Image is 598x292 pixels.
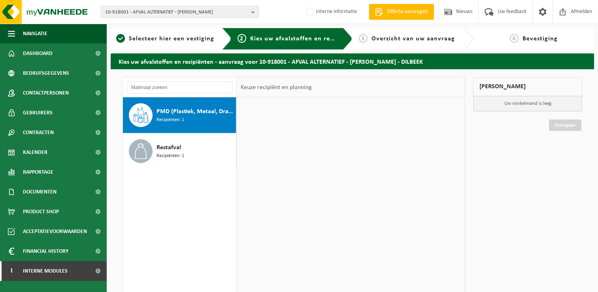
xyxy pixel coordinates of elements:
[305,6,357,18] label: Interne informatie
[359,34,368,43] span: 3
[23,103,53,123] span: Gebruikers
[23,261,68,281] span: Interne modules
[123,97,236,133] button: PMD (Plastiek, Metaal, Drankkartons) (bedrijven) Recipiënten: 1
[385,8,430,16] span: Offerte aanvragen
[23,63,69,83] span: Bedrijfsgegevens
[473,77,582,96] div: [PERSON_NAME]
[157,143,181,152] span: Restafval
[473,96,582,111] p: Uw winkelmand is leeg
[23,182,57,202] span: Documenten
[23,241,68,261] span: Financial History
[369,4,434,20] a: Offerte aanvragen
[23,24,47,44] span: Navigatie
[23,123,54,142] span: Contracten
[23,202,59,222] span: Product Shop
[23,44,53,63] span: Dashboard
[157,107,234,116] span: PMD (Plastiek, Metaal, Drankkartons) (bedrijven)
[237,78,316,97] div: Keuze recipiënt en planning
[101,6,259,18] button: 10-918001 - AFVAL ALTERNATIEF - [PERSON_NAME]
[238,34,246,43] span: 2
[129,36,214,42] span: Selecteer hier een vestiging
[23,162,53,182] span: Rapportage
[157,152,184,160] span: Recipiënten: 1
[523,36,558,42] span: Bevestiging
[549,119,581,131] a: Doorgaan
[23,222,87,241] span: Acceptatievoorwaarden
[127,82,232,93] input: Materiaal zoeken
[111,53,594,69] h2: Kies uw afvalstoffen en recipiënten - aanvraag voor 10-918001 - AFVAL ALTERNATIEF - [PERSON_NAME]...
[23,142,47,162] span: Kalender
[157,116,184,124] span: Recipiënten: 1
[510,34,519,43] span: 4
[116,34,125,43] span: 1
[105,6,248,18] span: 10-918001 - AFVAL ALTERNATIEF - [PERSON_NAME]
[123,133,236,169] button: Restafval Recipiënten: 1
[372,36,455,42] span: Overzicht van uw aanvraag
[115,34,216,44] a: 1Selecteer hier een vestiging
[8,261,15,281] span: I
[250,36,359,42] span: Kies uw afvalstoffen en recipiënten
[23,83,69,103] span: Contactpersonen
